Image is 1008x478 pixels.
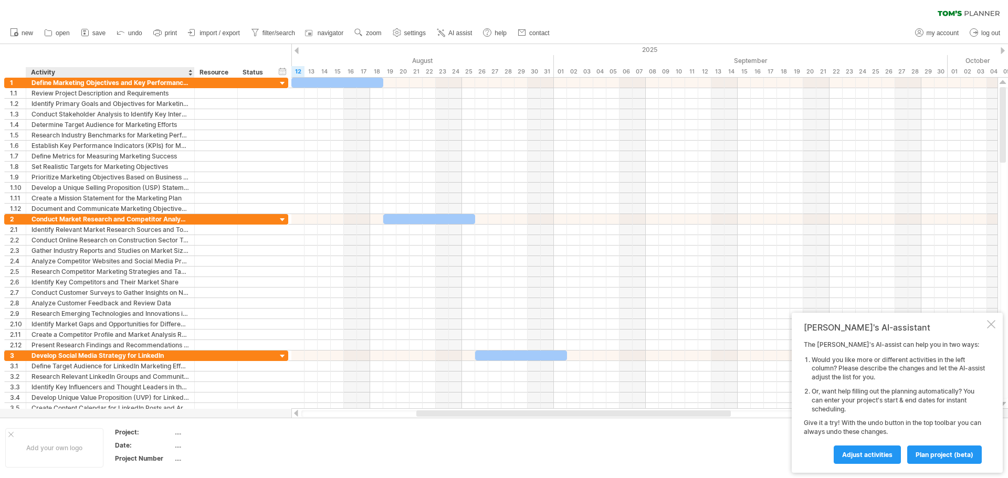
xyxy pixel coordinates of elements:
[842,451,892,459] span: Adjust activities
[434,26,475,40] a: AI assist
[921,66,934,77] div: Monday, 29 September 2025
[31,382,189,392] div: Identify Key Influencers and Thought Leaders in the Construction Sector
[31,67,188,78] div: Activity
[501,66,514,77] div: Thursday, 28 August 2025
[352,26,384,40] a: zoom
[515,26,553,40] a: contact
[175,454,263,463] div: ....
[685,66,698,77] div: Thursday, 11 September 2025
[5,428,103,468] div: Add your own logo
[448,29,472,37] span: AI assist
[619,66,633,77] div: Saturday, 6 September 2025
[331,66,344,77] div: Friday, 15 August 2025
[10,350,26,360] div: 3
[803,66,816,77] div: Saturday, 20 September 2025
[31,246,189,256] div: Gather Industry Reports and Studies on Market Size and Growth
[10,204,26,214] div: 1.12
[92,29,106,37] span: save
[10,193,26,203] div: 1.11
[31,392,189,402] div: Develop Unique Value Proposition (UVP) for LinkedIn Content
[31,350,189,360] div: Develop Social Media Strategy for LinkedIn
[31,130,189,140] div: Research Industry Benchmarks for Marketing Performance
[606,66,619,77] div: Friday, 5 September 2025
[199,29,240,37] span: import / export
[10,288,26,298] div: 2.7
[303,26,346,40] a: navigator
[580,66,593,77] div: Wednesday, 3 September 2025
[318,66,331,77] div: Thursday, 14 August 2025
[10,319,26,329] div: 2.10
[10,225,26,235] div: 2.1
[882,66,895,77] div: Friday, 26 September 2025
[698,66,711,77] div: Friday, 12 September 2025
[10,298,26,308] div: 2.8
[248,26,298,40] a: filter/search
[554,55,948,66] div: September 2025
[31,277,189,287] div: Identify Key Competitors and Their Market Share
[31,88,189,98] div: Review Project Description and Requirements
[383,66,396,77] div: Tuesday, 19 August 2025
[554,66,567,77] div: Monday, 1 September 2025
[10,99,26,109] div: 1.2
[916,451,973,459] span: plan project (beta)
[912,26,962,40] a: my account
[488,66,501,77] div: Wednesday, 27 August 2025
[31,109,189,119] div: Conduct Stakeholder Analysis to Identify Key Interests
[10,78,26,88] div: 1
[175,441,263,450] div: ....
[764,66,777,77] div: Wednesday, 17 September 2025
[291,66,304,77] div: Tuesday, 12 August 2025
[927,29,959,37] span: my account
[31,288,189,298] div: Conduct Customer Surveys to Gather Insights on Needs and Preferences
[10,277,26,287] div: 2.6
[31,319,189,329] div: Identify Market Gaps and Opportunities for Differentiation
[646,66,659,77] div: Monday, 8 September 2025
[10,120,26,130] div: 1.4
[344,66,357,77] div: Saturday, 16 August 2025
[475,66,488,77] div: Tuesday, 26 August 2025
[10,361,26,371] div: 3.1
[10,246,26,256] div: 2.3
[31,340,189,350] div: Present Research Findings and Recommendations to Stakeholders
[672,66,685,77] div: Wednesday, 10 September 2025
[31,204,189,214] div: Document and Communicate Marketing Objectives and KPIs to Stakeholders
[262,29,295,37] span: filter/search
[409,66,423,77] div: Thursday, 21 August 2025
[423,66,436,77] div: Friday, 22 August 2025
[243,67,266,78] div: Status
[147,55,554,66] div: August 2025
[404,29,426,37] span: settings
[31,361,189,371] div: Define Target Audience for LinkedIn Marketing Efforts
[812,387,985,413] li: Or, want help filling out the planning automatically? You can enter your project's start & end da...
[10,88,26,98] div: 1.1
[10,392,26,402] div: 3.4
[856,66,869,77] div: Wednesday, 24 September 2025
[304,66,318,77] div: Wednesday, 13 August 2025
[41,26,73,40] a: open
[812,356,985,382] li: Would you like more or different activities in the left column? Please describe the changes and l...
[31,162,189,172] div: Set Realistic Targets for Marketing Objectives
[10,151,26,161] div: 1.7
[31,403,189,413] div: Create Content Calendar for LinkedIn Posts and Articles
[10,183,26,193] div: 1.10
[10,309,26,318] div: 2.9
[514,66,528,77] div: Friday, 29 August 2025
[10,267,26,277] div: 2.5
[633,66,646,77] div: Sunday, 7 September 2025
[31,78,189,88] div: Define Marketing Objectives and Key Performance Indicators
[115,428,173,437] div: Project:
[528,66,541,77] div: Saturday, 30 August 2025
[78,26,109,40] a: save
[357,66,370,77] div: Sunday, 17 August 2025
[908,66,921,77] div: Sunday, 28 September 2025
[115,454,173,463] div: Project Number
[843,66,856,77] div: Tuesday, 23 September 2025
[10,256,26,266] div: 2.4
[31,267,189,277] div: Research Competitor Marketing Strategies and Tactics
[816,66,829,77] div: Sunday, 21 September 2025
[31,183,189,193] div: Develop a Unique Selling Proposition (USP) Statement
[711,66,724,77] div: Saturday, 13 September 2025
[462,66,475,77] div: Monday, 25 August 2025
[175,428,263,437] div: ....
[199,67,232,78] div: Resource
